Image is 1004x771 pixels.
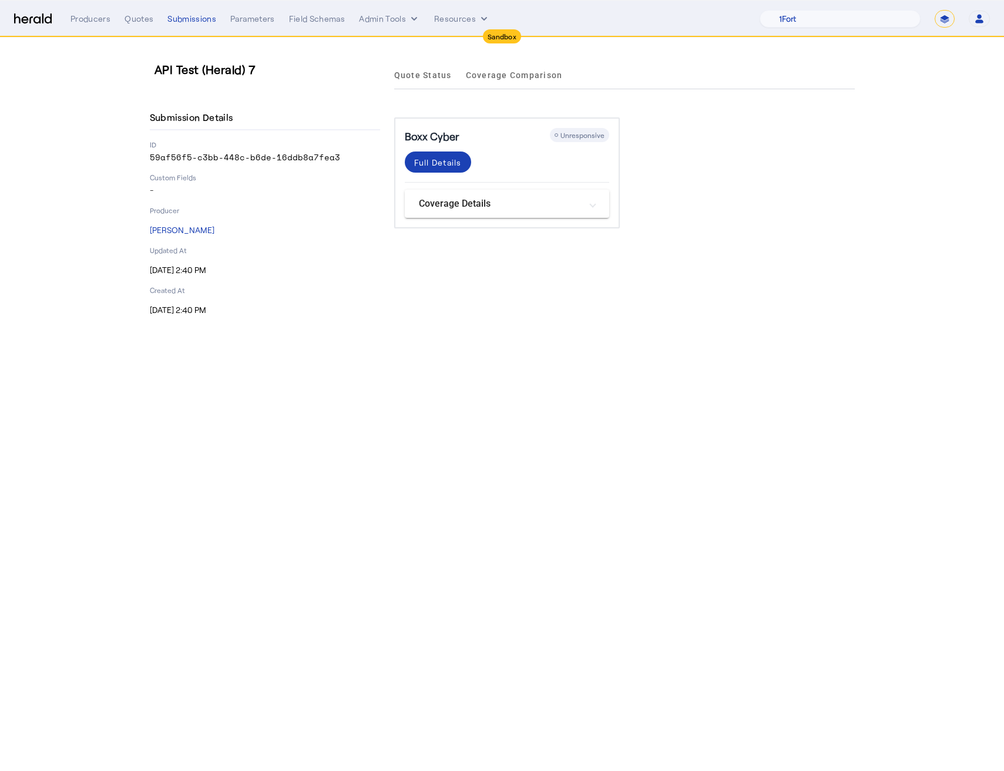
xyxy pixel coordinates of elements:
[405,190,609,218] mat-expansion-panel-header: Coverage Details
[150,151,380,163] p: 59af56f5-c3bb-448c-b6de-16ddb8a7fea3
[125,13,153,25] div: Quotes
[150,206,380,215] p: Producer
[150,304,380,316] p: [DATE] 2:40 PM
[14,14,52,25] img: Herald Logo
[70,13,110,25] div: Producers
[414,156,462,169] div: Full Details
[405,151,471,173] button: Full Details
[560,131,605,139] span: Unresponsive
[419,197,581,211] mat-panel-title: Coverage Details
[483,29,521,43] div: Sandbox
[394,71,452,79] span: Quote Status
[289,13,345,25] div: Field Schemas
[155,61,385,78] h3: API Test (Herald) 7
[150,184,380,196] p: -
[150,285,380,295] p: Created At
[150,173,380,182] p: Custom Fields
[167,13,216,25] div: Submissions
[359,13,420,25] button: internal dropdown menu
[405,128,459,144] h5: Boxx Cyber
[394,61,452,89] a: Quote Status
[434,13,490,25] button: Resources dropdown menu
[150,245,380,255] p: Updated At
[466,71,563,79] span: Coverage Comparison
[230,13,275,25] div: Parameters
[150,264,380,276] p: [DATE] 2:40 PM
[466,61,563,89] a: Coverage Comparison
[150,140,380,149] p: ID
[150,110,238,124] h4: Submission Details
[150,224,380,236] p: [PERSON_NAME]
